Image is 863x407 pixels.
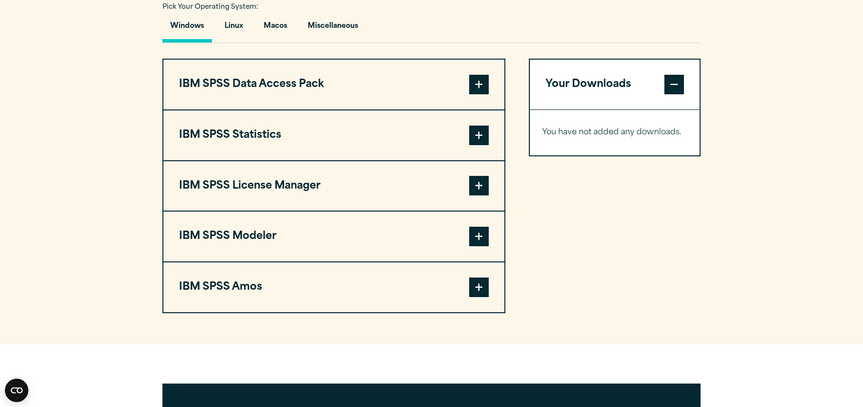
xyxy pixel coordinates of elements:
div: Your Downloads [530,109,700,155]
span: Pick Your Operating System: [162,4,258,10]
button: IBM SPSS Modeler [163,212,504,261]
button: Open CMP widget [5,379,28,402]
button: Linux [217,15,251,43]
button: IBM SPSS Statistics [163,110,504,160]
button: IBM SPSS Amos [163,262,504,312]
button: Miscellaneous [300,15,366,43]
svg: CookieBot Widget Icon [5,379,28,402]
p: You have not added any downloads. [542,126,687,140]
button: IBM SPSS Data Access Pack [163,60,504,109]
button: Windows [162,15,212,43]
button: Your Downloads [530,60,700,109]
div: CookieBot Widget Contents [5,379,28,402]
button: Macos [256,15,295,43]
button: IBM SPSS License Manager [163,161,504,211]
